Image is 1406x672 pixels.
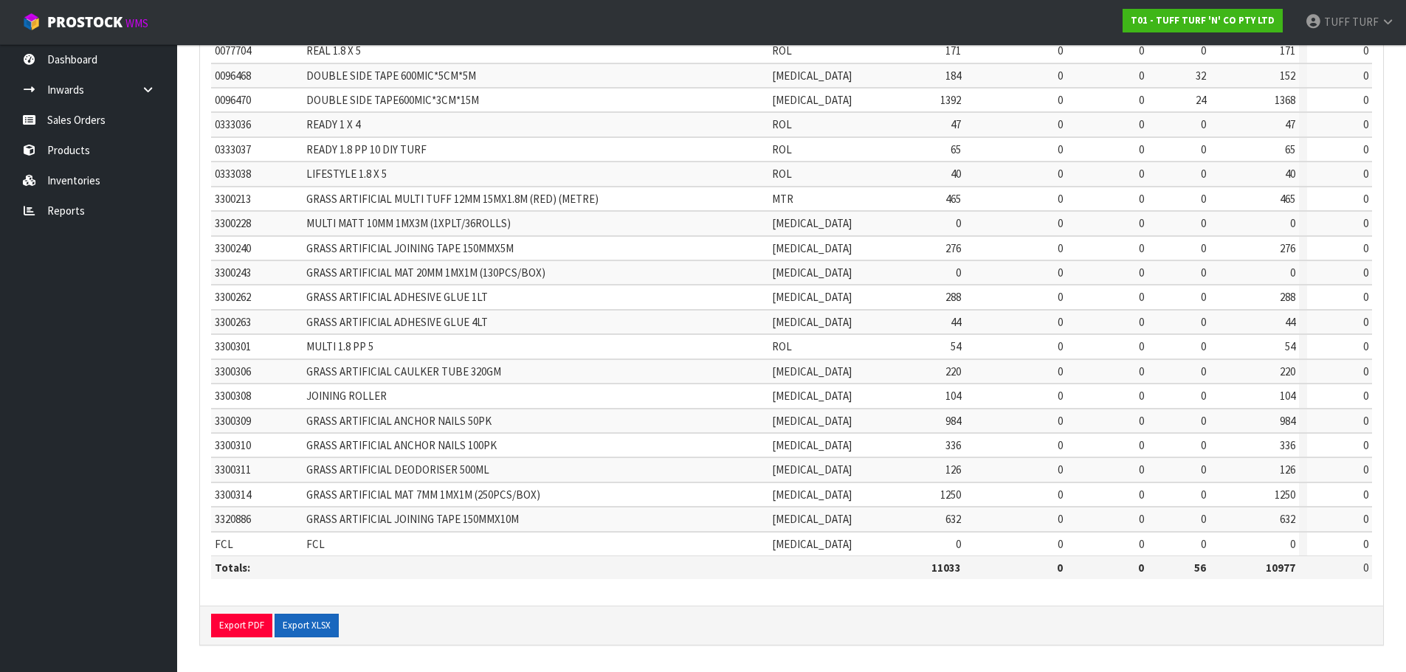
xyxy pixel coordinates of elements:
span: 0 [1058,389,1063,403]
span: 0 [1139,463,1144,477]
span: GRASS ARTIFICIAL JOINING TAPE 150MMX10M [306,512,519,526]
span: FCL [306,537,325,551]
span: 0 [1139,488,1144,502]
span: 184 [945,69,961,83]
strong: 11033 [931,561,961,575]
span: GRASS ARTIFICIAL MAT 20MM 1MX1M (130PCS/BOX) [306,266,545,280]
span: 3320886 [215,512,251,526]
span: 0 [1139,192,1144,206]
small: WMS [125,16,148,30]
span: GRASS ARTIFICIAL ADHESIVE GLUE 1LT [306,290,488,304]
span: 0 [1139,512,1144,526]
span: 632 [945,512,961,526]
span: 0 [1058,93,1063,107]
span: 0 [1139,44,1144,58]
strong: Totals: [215,561,250,575]
span: 0 [1201,438,1206,452]
span: 0 [1363,192,1368,206]
span: 0 [1058,117,1063,131]
span: 65 [1285,142,1295,156]
span: [MEDICAL_DATA] [772,438,852,452]
span: 0 [1139,290,1144,304]
span: 0 [1201,389,1206,403]
span: ROL [772,142,792,156]
span: 47 [951,117,961,131]
span: 288 [1280,290,1295,304]
span: 0333036 [215,117,251,131]
span: 3300314 [215,488,251,502]
span: 0 [1058,266,1063,280]
span: 3300262 [215,290,251,304]
span: LIFESTYLE 1.8 X 5 [306,167,387,181]
span: 0333038 [215,167,251,181]
span: FCL [215,537,233,551]
span: 54 [1285,339,1295,353]
span: 0 [1139,216,1144,230]
span: 0 [1363,512,1368,526]
span: [MEDICAL_DATA] [772,315,852,329]
span: [MEDICAL_DATA] [772,93,852,107]
span: 3300308 [215,389,251,403]
span: 0 [1201,241,1206,255]
span: 65 [951,142,961,156]
span: 0 [1139,93,1144,107]
span: 0 [1058,364,1063,378]
span: 0 [1139,69,1144,83]
span: 0 [1363,315,1368,329]
span: [MEDICAL_DATA] [772,463,852,477]
span: 0 [1058,438,1063,452]
span: 1250 [1275,488,1295,502]
span: 44 [951,315,961,329]
span: ROL [772,167,792,181]
span: 0 [1058,241,1063,255]
span: 0333037 [215,142,251,156]
span: 0 [1363,339,1368,353]
span: 0 [1363,438,1368,452]
span: 0 [1201,488,1206,502]
span: 0 [1058,463,1063,477]
span: 40 [1285,167,1295,181]
span: 0 [1139,339,1144,353]
span: [MEDICAL_DATA] [772,414,852,428]
span: 0 [1363,414,1368,428]
span: 465 [1280,192,1295,206]
span: 0 [1363,463,1368,477]
span: 47 [1285,117,1295,131]
span: 0 [1058,537,1063,551]
span: [MEDICAL_DATA] [772,389,852,403]
span: 0 [956,216,961,230]
span: 0 [1201,142,1206,156]
span: 0 [1058,339,1063,353]
span: 0 [1139,266,1144,280]
span: 0 [1201,44,1206,58]
span: MTR [772,192,793,206]
span: GRASS ARTIFICIAL CAULKER TUBE 320GM [306,364,501,378]
span: 0 [1363,216,1368,230]
span: 0 [1201,290,1206,304]
span: 40 [951,167,961,181]
span: 0 [1201,339,1206,353]
span: 0 [956,266,961,280]
span: 32 [1196,69,1206,83]
span: 984 [1280,414,1295,428]
span: 0 [1139,389,1144,403]
span: GRASS ARTIFICIAL MULTI TUFF 12MM 15MX1.8M (RED) (METRE) [306,192,599,206]
span: 0 [1363,117,1368,131]
span: 0 [1290,537,1295,551]
span: 3300228 [215,216,251,230]
span: 0 [1201,192,1206,206]
span: 0 [1363,488,1368,502]
span: 0 [1201,537,1206,551]
span: READY 1.8 PP 10 DIY TURF [306,142,427,156]
span: 1250 [940,488,961,502]
span: GRASS ARTIFICIAL ADHESIVE GLUE 4LT [306,315,488,329]
span: 0 [1139,315,1144,329]
span: GRASS ARTIFICIAL JOINING TAPE 150MMX5M [306,241,514,255]
span: 0 [1058,414,1063,428]
span: 104 [1280,389,1295,403]
span: 336 [1280,438,1295,452]
span: 3300243 [215,266,251,280]
span: ProStock [47,13,123,32]
span: 220 [945,364,961,378]
span: 126 [1280,463,1295,477]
